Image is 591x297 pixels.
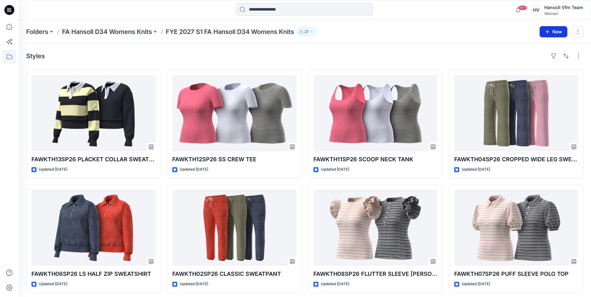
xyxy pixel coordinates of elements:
p: Updated [DATE] [462,281,490,287]
div: Hansoll Vfm Team [544,4,583,11]
p: FAWKTH12SP26 SS CREW TEE [172,155,296,164]
a: FAWKTH04SP26 CROPPED WIDE LEG SWEATPANT OPT [454,75,578,151]
a: FAWKTH13SP26 PLACKET COLLAR SWEATSHIRT [31,75,155,151]
p: FAWKTH04SP26 CROPPED WIDE LEG SWEATPANT OPT [454,155,578,164]
p: FAWKTH07SP26 PUFF SLEEVE POLO TOP [454,270,578,278]
p: Updated [DATE] [462,166,490,173]
a: FA Hansoll D34 Womens Knits [62,27,152,36]
span: 99+ [518,5,527,10]
p: Updated [DATE] [321,166,349,173]
a: FAWKTH08SP26 FLUTTER SLEEVE MIXY HENLEY TOP [313,190,437,266]
p: FAWKTH08SP26 FLUTTER SLEEVE [PERSON_NAME] TOP [313,270,437,278]
p: Updated [DATE] [321,281,349,287]
p: FAWKTH11SP26 SCOOP NECK TANK [313,155,437,164]
p: Updated [DATE] [180,166,208,173]
div: HV [531,4,542,16]
a: Folders [26,27,48,36]
a: FAWKTH07SP26 PUFF SLEEVE POLO TOP [454,190,578,266]
p: FAWKTH06SP26 LS HALF ZIP SWEATSHIRT [31,270,155,278]
div: Walmart [544,11,583,16]
p: FAWKTH02SP26 CLASSIC SWEATPANT [172,270,296,278]
p: FYE 2027 S1 FA Hansoll D34 Womens Knits [166,27,294,36]
p: Updated [DATE] [39,166,67,173]
p: FAWKTH13SP26 PLACKET COLLAR SWEATSHIRT [31,155,155,164]
a: FAWKTH06SP26 LS HALF ZIP SWEATSHIRT [31,190,155,266]
p: Updated [DATE] [180,281,208,287]
p: Updated [DATE] [39,281,67,287]
button: New [540,26,567,37]
a: FAWKTH12SP26 SS CREW TEE [172,75,296,151]
a: FAWKTH11SP26 SCOOP NECK TANK [313,75,437,151]
button: 27 [297,27,317,36]
h4: Styles [26,52,45,60]
p: 27 [304,28,309,35]
a: FAWKTH02SP26 CLASSIC SWEATPANT [172,190,296,266]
